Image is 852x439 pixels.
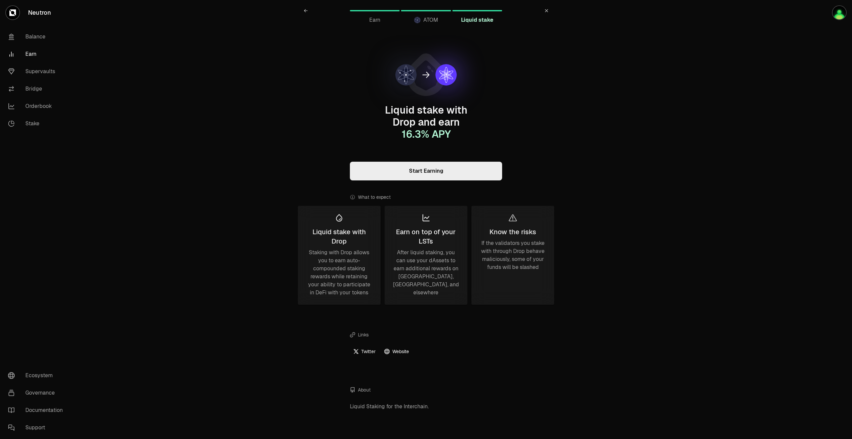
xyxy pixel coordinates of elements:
[3,115,72,132] a: Stake
[489,227,536,237] div: Know the risks
[369,16,380,24] span: Earn
[381,346,412,357] a: Website
[393,249,459,297] div: After liquid staking, you can use your dAssets to earn additional rewards on [GEOGRAPHIC_DATA], [...
[461,16,493,24] span: Liquid stake
[350,381,502,399] div: About
[3,28,72,45] a: Balance
[423,16,438,24] span: ATOM
[350,3,400,19] a: Earn
[401,3,451,19] a: ATOMATOM
[350,346,378,357] a: Twitter
[479,239,546,271] div: If the validators you stake with through Drop behave maliciously, some of your funds will be slashed
[3,63,72,80] a: Supervaults
[393,227,459,246] div: Earn on top of your LSTs
[306,249,373,297] div: Staking with Drop allows you to earn auto-compounded staking rewards while retaining your ability...
[350,188,502,206] div: What to expect
[3,98,72,115] a: Orderbook
[385,104,467,141] span: Liquid stake with Drop and earn
[3,402,72,419] a: Documentation
[833,6,846,19] img: Ledger
[350,326,502,343] div: Links
[402,128,451,141] span: 16.3 % APY
[3,45,72,63] a: Earn
[3,419,72,436] a: Support
[3,384,72,402] a: Governance
[435,64,457,86] img: dATOM
[306,227,373,246] div: Liquid stake with Drop
[350,162,502,180] a: Start Earning
[414,17,421,23] img: ATOM
[395,64,417,86] img: ATOM
[3,367,72,384] a: Ecosystem
[3,80,72,98] a: Bridge
[350,399,502,415] div: Liquid Staking for the Interchain.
